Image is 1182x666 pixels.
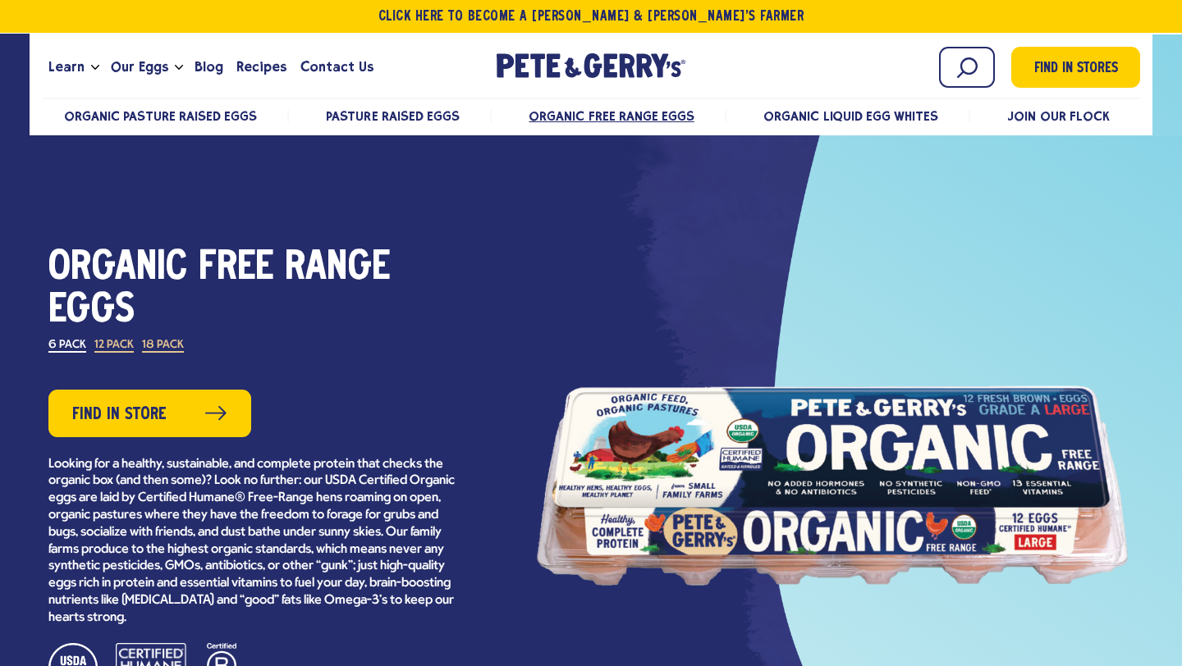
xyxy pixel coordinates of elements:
a: Organic Liquid Egg Whites [763,108,938,124]
nav: desktop product menu [42,98,1140,133]
a: Join Our Flock [1007,108,1109,124]
a: Organic Pasture Raised Eggs [64,108,257,124]
label: 12 Pack [94,340,134,353]
span: Blog [195,57,223,77]
span: Find in Stores [1034,58,1118,80]
a: Pasture Raised Eggs [326,108,459,124]
button: Open the dropdown menu for Learn [91,65,99,71]
a: Blog [188,45,230,89]
button: Open the dropdown menu for Our Eggs [175,65,183,71]
span: Contact Us [300,57,373,77]
a: Find in Stores [1011,47,1140,88]
a: Contact Us [294,45,380,89]
span: Recipes [236,57,286,77]
a: Recipes [230,45,293,89]
a: Our Eggs [104,45,175,89]
span: Learn [48,57,85,77]
a: Organic Free Range Eggs [529,108,694,124]
input: Search [939,47,995,88]
p: Looking for a healthy, sustainable, and complete protein that checks the organic box (and then so... [48,456,459,627]
h1: Organic Free Range Eggs [48,247,459,332]
a: Find in Store [48,390,251,437]
span: Find in Store [72,402,167,427]
a: Learn [42,45,91,89]
span: Our Eggs [111,57,168,77]
label: 18 Pack [142,340,184,353]
label: 6 Pack [48,340,86,353]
